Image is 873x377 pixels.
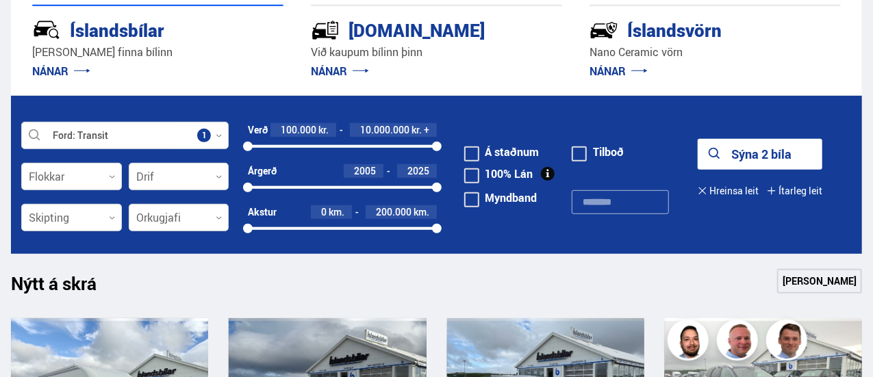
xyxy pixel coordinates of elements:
span: kr. [412,125,422,135]
label: Myndband [464,192,537,203]
div: Verð [248,125,268,135]
span: km. [329,207,345,218]
button: Sýna 2 bíla [698,139,822,170]
h1: Nýtt á skrá [11,273,121,302]
a: [PERSON_NAME] [777,269,862,294]
p: [PERSON_NAME] finna bílinn [32,44,283,60]
span: 2005 [355,164,377,177]
a: NÁNAR [32,64,90,79]
span: kr. [319,125,329,135]
div: Akstur [248,207,277,218]
span: + [425,125,430,135]
span: 10.000.000 [361,123,410,136]
div: Árgerð [248,166,277,177]
button: Hreinsa leit [698,176,759,207]
span: km. [414,207,430,218]
img: -Svtn6bYgwAsiwNX.svg [590,16,618,44]
label: 100% Lán [464,168,533,179]
div: Íslandsvörn [590,17,792,41]
img: FbJEzSuNWCJXmdc-.webp [768,322,809,363]
img: nhp88E3Fdnt1Opn2.png [670,322,711,363]
p: Nano Ceramic vörn [590,44,841,60]
div: Íslandsbílar [32,17,235,41]
img: siFngHWaQ9KaOqBr.png [719,322,760,363]
img: tr5P-W3DuiFaO7aO.svg [311,16,340,44]
p: Við kaupum bílinn þinn [311,44,562,60]
label: Tilboð [572,146,624,157]
label: Á staðnum [464,146,540,157]
button: Ítarleg leit [767,176,822,207]
span: 200.000 [377,205,412,218]
button: Open LiveChat chat widget [11,5,52,47]
a: NÁNAR [311,64,369,79]
a: NÁNAR [590,64,648,79]
img: JRvxyua_JYH6wB4c.svg [32,16,61,44]
div: [DOMAIN_NAME] [311,17,514,41]
span: 2025 [408,164,430,177]
span: 0 [322,205,327,218]
span: 100.000 [281,123,317,136]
